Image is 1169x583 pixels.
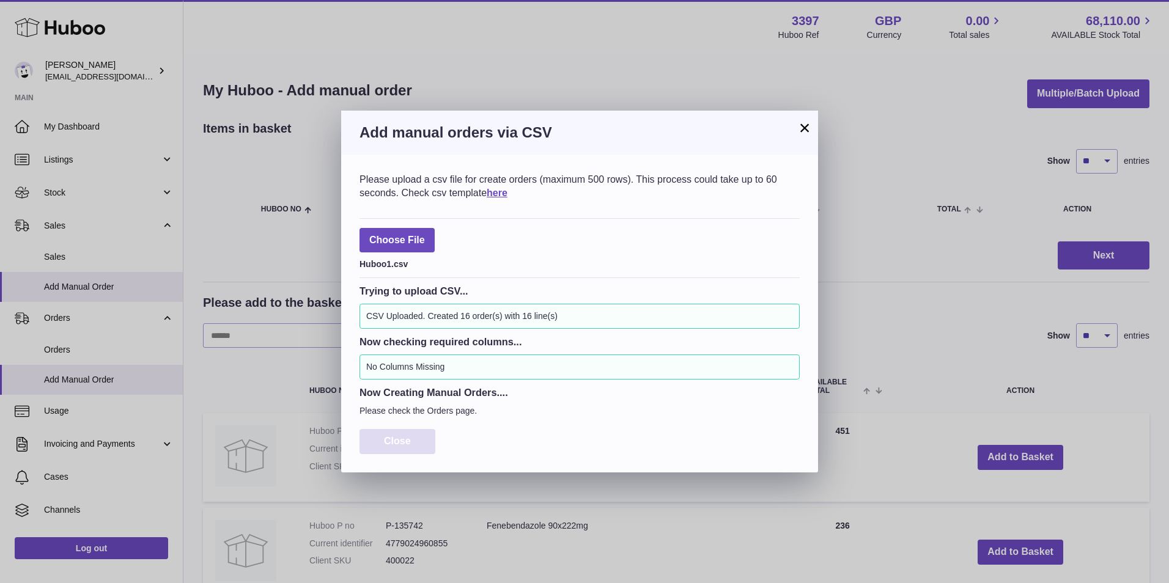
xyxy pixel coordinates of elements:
h3: Now checking required columns... [360,335,800,348]
h3: Trying to upload CSV... [360,284,800,298]
h3: Add manual orders via CSV [360,123,800,142]
a: here [487,188,507,198]
span: Close [384,436,411,446]
div: Please upload a csv file for create orders (maximum 500 rows). This process could take up to 60 s... [360,173,800,199]
div: Huboo1.csv [360,255,800,270]
p: Please check the Orders page. [360,405,800,417]
div: No Columns Missing [360,354,800,380]
button: Close [360,429,435,454]
button: × [797,120,812,135]
span: Choose File [360,228,435,253]
h3: Now Creating Manual Orders.... [360,386,800,399]
div: CSV Uploaded. Created 16 order(s) with 16 line(s) [360,304,800,329]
